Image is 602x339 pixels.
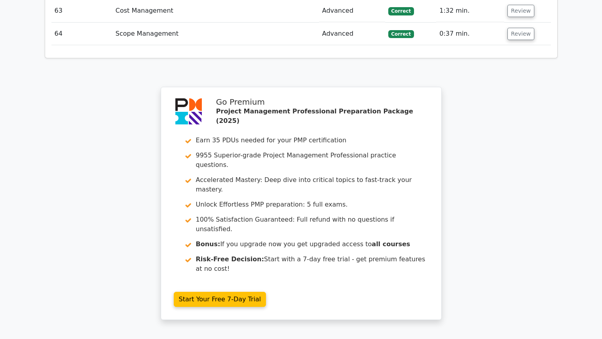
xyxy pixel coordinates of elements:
[388,30,414,38] span: Correct
[436,23,504,45] td: 0:37 min.
[319,23,385,45] td: Advanced
[388,7,414,15] span: Correct
[51,23,112,45] td: 64
[174,292,266,307] a: Start Your Free 7-Day Trial
[507,5,534,17] button: Review
[112,23,319,45] td: Scope Management
[507,28,534,40] button: Review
